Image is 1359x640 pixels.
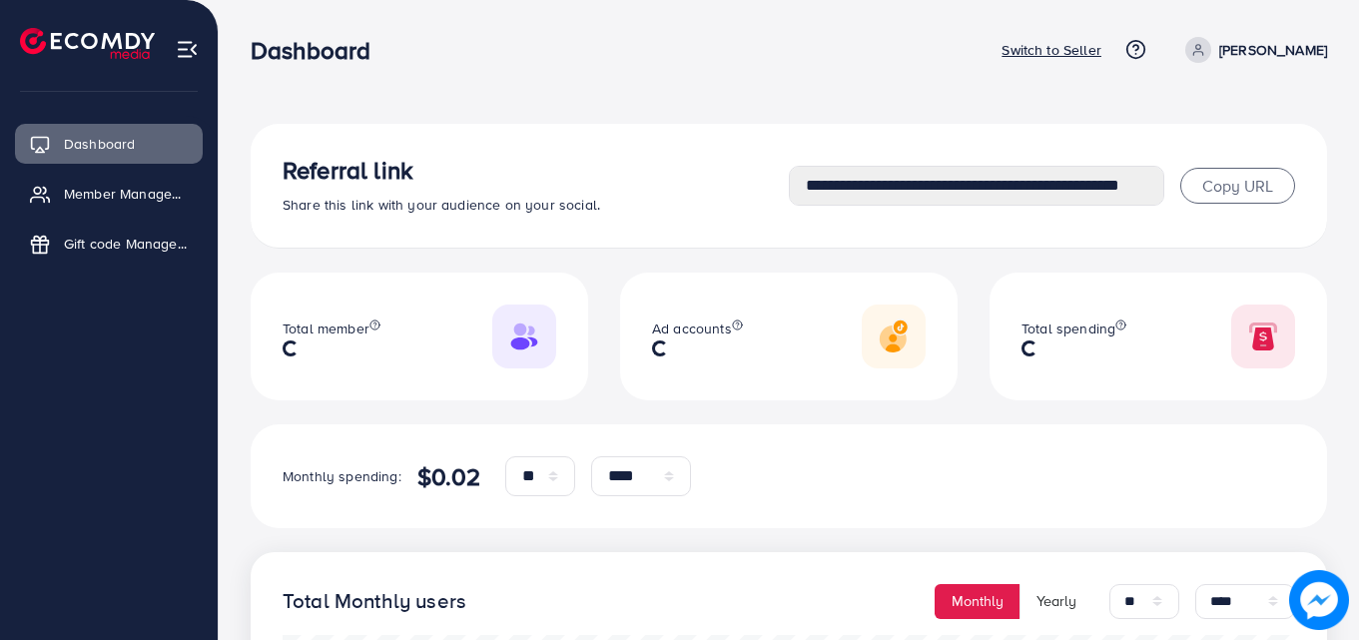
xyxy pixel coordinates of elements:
img: Responsive image [492,305,556,368]
h4: Total Monthly users [283,589,466,614]
span: Gift code Management [64,234,188,254]
span: Member Management [64,184,188,204]
span: Total spending [1021,319,1115,338]
button: Monthly [935,584,1020,619]
h4: $0.02 [417,462,481,491]
img: Responsive image [862,305,926,368]
span: Total member [283,319,369,338]
span: Ad accounts [652,319,732,338]
span: Share this link with your audience on your social. [283,195,600,215]
h3: Dashboard [251,36,386,65]
p: [PERSON_NAME] [1219,38,1327,62]
a: Member Management [15,174,203,214]
p: Switch to Seller [1002,38,1101,62]
img: Responsive image [1231,305,1295,368]
h3: Referral link [283,156,789,185]
span: Dashboard [64,134,135,154]
button: Yearly [1019,584,1093,619]
span: Copy URL [1202,175,1273,197]
img: menu [176,38,199,61]
p: Monthly spending: [283,464,401,488]
a: Dashboard [15,124,203,164]
button: Copy URL [1180,168,1295,204]
a: Gift code Management [15,224,203,264]
img: logo [20,28,155,59]
a: [PERSON_NAME] [1177,37,1327,63]
img: image [1289,570,1349,630]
